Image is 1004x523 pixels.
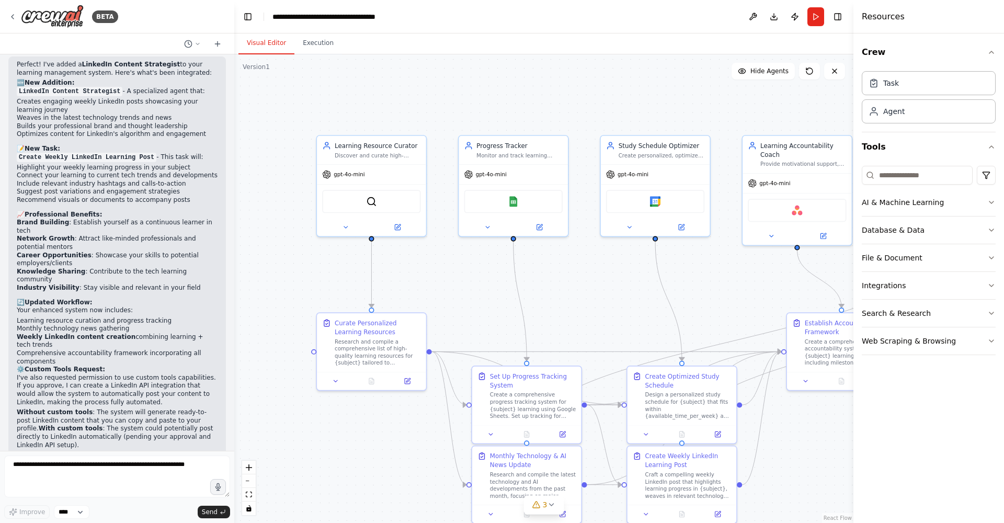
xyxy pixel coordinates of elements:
button: Database & Data [862,217,996,244]
div: Integrations [862,280,906,291]
code: LinkedIn Content Strategist [17,87,122,96]
div: Progress Tracker [476,141,562,150]
button: Open in side panel [547,509,577,519]
g: Edge from 6935572c-5aa6-4289-81ce-a457b17fdcc4 to fce2e844-1f63-4b90-b2d1-f5f1d5fa7833 [509,242,531,361]
button: No output available [508,429,545,439]
div: Web Scraping & Browsing [862,336,956,346]
div: Create personalized, optimized study schedules for {subject} that consider {available_time_per_we... [619,152,704,159]
g: Edge from f5b1e80f-4c63-4430-bc2c-fb44b240da89 to 3520a470-8b2b-4f73-aacb-969d3345d587 [587,480,622,489]
g: Edge from 10e39bf5-10d3-4c27-b0c6-1811ef049ecd to 8d8d8c57-9962-4a82-b183-8e0136e1f3ce [651,242,687,361]
g: Edge from 9b86ad35-8b9c-4c98-b749-d58778c69337 to 44fe75c9-f797-41ec-a8c6-e68a3bea61a0 [367,242,376,308]
button: Open in side panel [702,429,733,439]
li: : Establish yourself as a continuous learner in tech [17,219,218,235]
div: Search & Research [862,308,931,319]
span: Send [202,508,218,516]
div: Create Optimized Study ScheduleDesign a personalized study schedule for {subject} that fits withi... [626,366,737,444]
g: Edge from 44fe75c9-f797-41ec-a8c6-e68a3bea61a0 to fce2e844-1f63-4b90-b2d1-f5f1d5fa7833 [432,347,466,410]
button: Web Scraping & Browsing [862,327,996,355]
div: Version 1 [243,63,270,71]
g: Edge from 3520a470-8b2b-4f73-aacb-969d3345d587 to fe6b2d93-67b3-40f0-9340-e4db1e734bc8 [742,347,781,489]
h4: Resources [862,10,905,23]
p: Perfect! I've added a to your learning management system. Here's what's been integrated: [17,61,218,77]
button: Improve [4,505,50,519]
strong: Custom Tools Request: [25,366,105,373]
h2: 🔄 [17,299,218,307]
div: Discover and curate high-quality, personalized learning resources for {subject} based on {learnin... [335,152,420,159]
div: Design a personalized study schedule for {subject} that fits within {available_time_per_week} and... [645,391,731,419]
button: File & Document [862,244,996,271]
strong: With custom tools [39,425,103,432]
div: Study Schedule OptimizerCreate personalized, optimized study schedules for {subject} that conside... [600,135,711,237]
div: Create a comprehensive progress tracking system for {subject} learning using Google Sheets. Set u... [490,391,576,419]
strong: Knowledge Sharing [17,268,85,275]
button: No output available [508,509,545,519]
li: Connect your learning to current tech trends and developments [17,172,218,180]
div: Provide motivational support, accountability tracking, and adaptive coaching for {subject} learni... [760,161,846,168]
h2: 📈 [17,211,218,219]
strong: Network Growth [17,235,75,242]
g: Edge from 125a1487-c76e-49e2-be7f-a6f125c5dee5 to f5b1e80f-4c63-4430-bc2c-fb44b240da89 [522,242,944,441]
button: Crew [862,38,996,67]
li: Learning resource curation and progress tracking [17,317,218,325]
button: Search & Research [862,300,996,327]
button: Open in side panel [392,376,423,386]
button: Open in side panel [372,222,423,232]
img: Logo [21,5,84,28]
div: File & Document [862,253,922,263]
div: Research and compile a comprehensive list of high-quality learning resources for {subject} tailor... [335,338,420,366]
span: gpt-4o-mini [334,171,364,178]
div: Set Up Progress Tracking System [490,372,576,390]
li: : Contribute to the tech learning community [17,268,218,284]
button: AI & Machine Learning [862,189,996,216]
button: Hide left sidebar [241,9,255,24]
div: Learning Resource Curator [335,141,420,150]
strong: Professional Benefits: [25,211,102,218]
li: Weaves in the latest technology trends and news [17,114,218,122]
g: Edge from 7138f6af-d8bd-41a8-8256-4592bdb33ca4 to fe6b2d93-67b3-40f0-9340-e4db1e734bc8 [793,251,846,308]
div: React Flow controls [242,461,256,515]
p: - This task will: [17,153,218,162]
div: Establish Accountability Framework [805,319,891,336]
div: Agent [883,106,905,117]
g: Edge from 44fe75c9-f797-41ec-a8c6-e68a3bea61a0 to f5b1e80f-4c63-4430-bc2c-fb44b240da89 [432,347,466,489]
strong: Industry Visibility [17,284,79,291]
div: Learning Accountability CoachProvide motivational support, accountability tracking, and adaptive ... [741,135,852,246]
button: No output available [663,429,701,439]
button: Integrations [862,272,996,299]
div: Monitor and track learning progress across {subject}, maintaining detailed records of completed m... [476,152,562,159]
div: Tools [862,162,996,363]
div: Curate Personalized Learning ResourcesResearch and compile a comprehensive list of high-quality l... [316,312,427,391]
button: Hide Agents [732,63,795,79]
div: Task [883,78,899,88]
li: Recommend visuals or documents to accompany posts [17,196,218,204]
span: Improve [19,508,45,516]
li: Highlight your weekly learning progress in your subject [17,164,218,172]
button: zoom in [242,461,256,474]
div: Study Schedule Optimizer [619,141,704,150]
div: Create Optimized Study Schedule [645,372,731,390]
button: Hide right sidebar [830,9,845,24]
button: No output available [663,509,701,519]
h2: ⚙️ [17,366,218,374]
a: React Flow attribution [824,515,852,521]
p: I've also requested permission to use custom tools capabilities. If you approve, I can create a L... [17,374,218,406]
div: Research and compile the latest technology and AI developments from the past month, focusing on m... [490,471,576,499]
strong: Without custom tools [17,408,93,416]
img: SerperDevTool [366,196,376,207]
span: gpt-4o-mini [759,180,790,187]
button: Open in side panel [702,509,733,519]
div: Database & Data [862,225,925,235]
li: Monthly technology news gathering [17,325,218,333]
div: Learning Resource CuratorDiscover and curate high-quality, personalized learning resources for {s... [316,135,427,237]
button: fit view [242,488,256,502]
strong: New Addition: [25,79,74,86]
div: Curate Personalized Learning Resources [335,319,420,336]
li: : Stay visible and relevant in your field [17,284,218,292]
button: Open in side panel [514,222,564,232]
button: Execution [294,32,342,54]
button: Open in side panel [798,231,848,241]
strong: Weekly LinkedIn content creation [17,333,135,340]
g: Edge from fce2e844-1f63-4b90-b2d1-f5f1d5fa7833 to 3520a470-8b2b-4f73-aacb-969d3345d587 [587,401,622,490]
span: gpt-4o-mini [476,171,507,178]
button: Open in side panel [547,429,577,439]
